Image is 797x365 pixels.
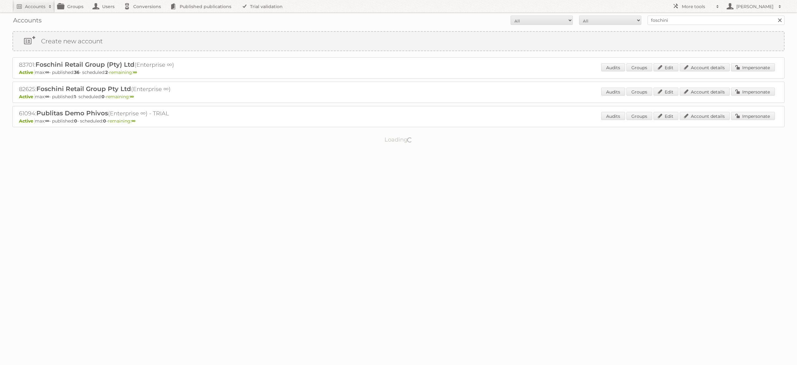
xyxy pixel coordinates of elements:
[731,88,775,96] a: Impersonate
[626,112,652,120] a: Groups
[13,32,784,50] a: Create new account
[731,112,775,120] a: Impersonate
[74,118,77,124] strong: 0
[680,63,730,71] a: Account details
[19,85,237,93] h2: 82625: (Enterprise ∞)
[130,94,134,99] strong: ∞
[101,94,105,99] strong: 0
[735,3,775,10] h2: [PERSON_NAME]
[74,94,76,99] strong: 1
[19,94,778,99] p: max: - published: - scheduled: -
[680,88,730,96] a: Account details
[74,70,79,75] strong: 36
[653,88,678,96] a: Edit
[45,70,49,75] strong: ∞
[19,61,237,69] h2: 83701: (Enterprise ∞)
[601,112,625,120] a: Audits
[19,118,35,124] span: Active
[682,3,713,10] h2: More tools
[45,94,49,99] strong: ∞
[601,63,625,71] a: Audits
[108,118,135,124] span: remaining:
[25,3,45,10] h2: Accounts
[653,112,678,120] a: Edit
[19,109,237,118] h2: 61094: (Enterprise ∞) - TRIAL
[626,88,652,96] a: Groups
[36,85,131,93] span: Foschini Retail Group Pty Ltd
[19,70,778,75] p: max: - published: - scheduled: -
[131,118,135,124] strong: ∞
[365,133,432,146] p: Loading
[680,112,730,120] a: Account details
[653,63,678,71] a: Edit
[731,63,775,71] a: Impersonate
[19,118,778,124] p: max: - published: - scheduled: -
[626,63,652,71] a: Groups
[45,118,49,124] strong: ∞
[36,109,108,117] span: Publitas Demo Phivos
[35,61,134,68] span: Foschini Retail Group (Pty) Ltd
[19,70,35,75] span: Active
[109,70,137,75] span: remaining:
[19,94,35,99] span: Active
[601,88,625,96] a: Audits
[133,70,137,75] strong: ∞
[106,94,134,99] span: remaining:
[103,118,106,124] strong: 0
[105,70,108,75] strong: 2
